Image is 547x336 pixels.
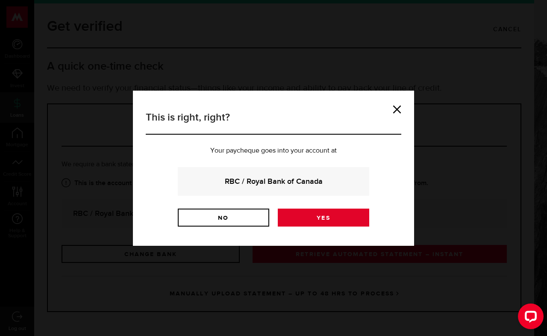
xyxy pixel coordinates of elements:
[189,176,358,187] strong: RBC / Royal Bank of Canada
[511,300,547,336] iframe: LiveChat chat widget
[146,110,401,135] h3: This is right, right?
[178,209,269,227] a: No
[146,147,401,154] p: Your paycheque goes into your account at
[278,209,369,227] a: Yes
